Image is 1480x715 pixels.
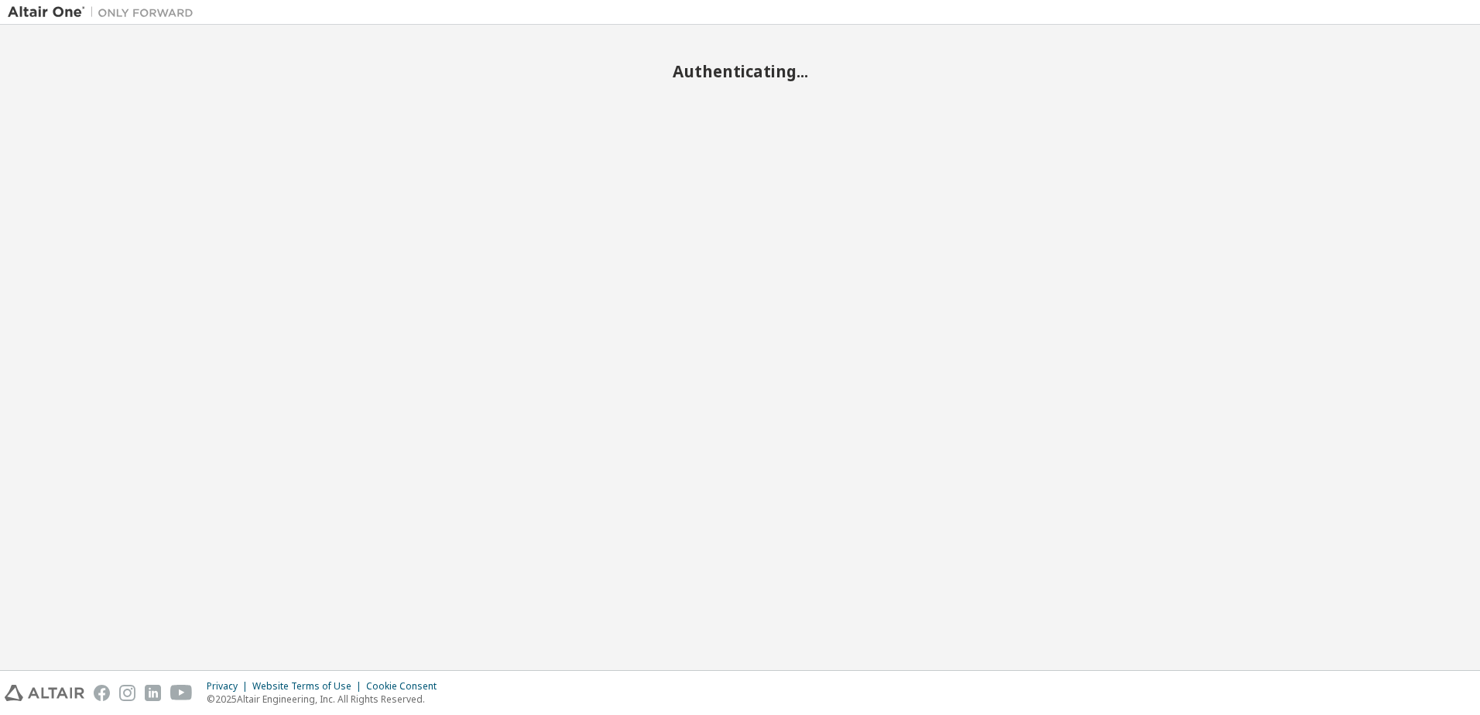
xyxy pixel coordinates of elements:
[207,680,252,693] div: Privacy
[94,685,110,701] img: facebook.svg
[170,685,193,701] img: youtube.svg
[5,685,84,701] img: altair_logo.svg
[8,5,201,20] img: Altair One
[207,693,446,706] p: © 2025 Altair Engineering, Inc. All Rights Reserved.
[145,685,161,701] img: linkedin.svg
[8,61,1472,81] h2: Authenticating...
[252,680,366,693] div: Website Terms of Use
[119,685,135,701] img: instagram.svg
[366,680,446,693] div: Cookie Consent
